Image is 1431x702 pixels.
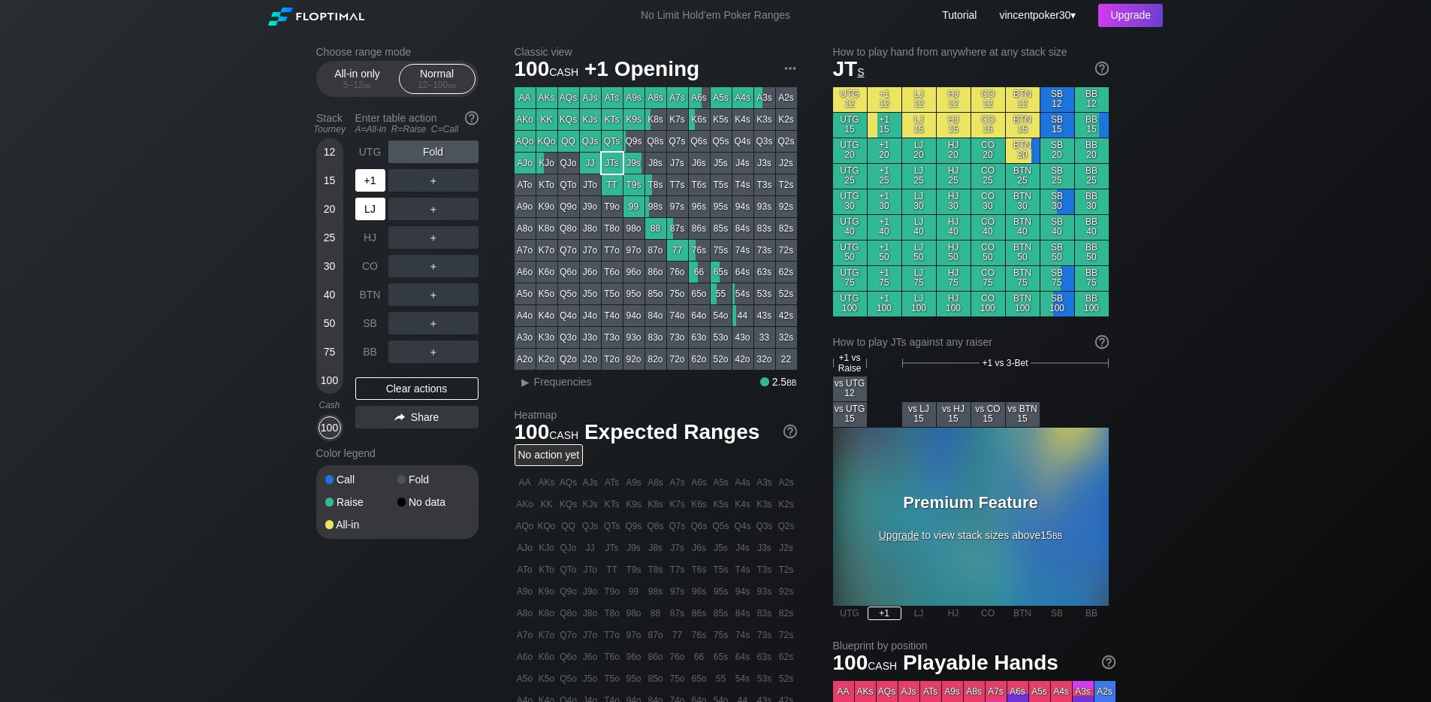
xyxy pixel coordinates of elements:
[1075,87,1109,112] div: BB 12
[868,164,901,189] div: +1 25
[618,9,813,25] div: No Limit Hold’em Poker Ranges
[623,327,645,348] div: 93o
[355,198,385,220] div: LJ
[355,226,385,249] div: HJ
[971,292,1005,316] div: CO 100
[1075,215,1109,240] div: BB 40
[558,174,579,195] div: QTo
[711,240,732,261] div: 75s
[536,87,557,108] div: AKs
[689,218,710,239] div: 86s
[868,266,901,291] div: +1 75
[776,196,797,217] div: 92s
[397,497,469,507] div: No data
[397,474,469,485] div: Fold
[754,240,775,261] div: 73s
[667,305,688,326] div: 74o
[623,109,645,130] div: K9s
[582,58,702,83] span: +1 Opening
[689,305,710,326] div: 64o
[937,292,971,316] div: HJ 100
[711,283,732,304] div: 55
[623,240,645,261] div: 97o
[645,283,666,304] div: 85o
[355,283,385,306] div: BTN
[536,174,557,195] div: KTo
[689,349,710,370] div: 62o
[754,218,775,239] div: 83s
[580,109,601,130] div: KJs
[833,57,865,80] span: JT
[711,327,732,348] div: 53o
[558,262,579,283] div: Q6o
[325,519,397,530] div: All-in
[558,327,579,348] div: Q3o
[667,153,688,174] div: J7s
[937,164,971,189] div: HJ 25
[776,283,797,304] div: 52s
[1006,241,1040,265] div: BTN 50
[323,65,392,93] div: All-in only
[319,255,341,277] div: 30
[580,283,601,304] div: J5o
[406,80,469,90] div: 12 – 100
[833,266,867,291] div: UTG 75
[711,131,732,152] div: Q5s
[394,413,405,422] img: share.864f2f62.svg
[732,87,753,108] div: A4s
[1094,334,1110,350] img: help.32db89a4.svg
[902,241,936,265] div: LJ 50
[580,327,601,348] div: J3o
[667,131,688,152] div: Q7s
[782,423,799,440] img: help.32db89a4.svg
[536,283,557,304] div: K5o
[602,131,623,152] div: QTs
[515,349,536,370] div: A2o
[515,196,536,217] div: A9o
[355,141,385,163] div: UTG
[623,283,645,304] div: 95o
[937,215,971,240] div: HJ 40
[667,283,688,304] div: 75o
[623,153,645,174] div: J9s
[645,305,666,326] div: 84o
[536,196,557,217] div: K9o
[711,87,732,108] div: A5s
[971,241,1005,265] div: CO 50
[319,416,341,439] div: 100
[512,58,581,83] span: 100
[515,174,536,195] div: ATo
[580,131,601,152] div: QJs
[355,169,385,192] div: +1
[711,174,732,195] div: T5s
[754,153,775,174] div: J3s
[319,369,341,392] div: 100
[776,218,797,239] div: 82s
[754,131,775,152] div: Q3s
[689,153,710,174] div: J6s
[1098,4,1163,27] div: Upgrade
[776,131,797,152] div: Q2s
[754,174,775,195] div: T3s
[1006,292,1040,316] div: BTN 100
[602,349,623,370] div: T2o
[602,218,623,239] div: T8o
[623,218,645,239] div: 98o
[689,283,710,304] div: 65o
[549,62,578,79] span: cash
[602,240,623,261] div: T7o
[1040,292,1074,316] div: SB 100
[580,153,601,174] div: JJ
[388,226,479,249] div: ＋
[602,327,623,348] div: T3o
[1100,654,1117,670] img: help.32db89a4.svg
[868,113,901,138] div: +1 15
[782,60,799,77] img: ellipsis.fd386fe8.svg
[732,327,753,348] div: 43o
[732,262,753,283] div: 64s
[689,262,710,283] div: 66
[558,283,579,304] div: Q5o
[1075,113,1109,138] div: BB 15
[732,196,753,217] div: 94s
[1006,113,1040,138] div: BTN 15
